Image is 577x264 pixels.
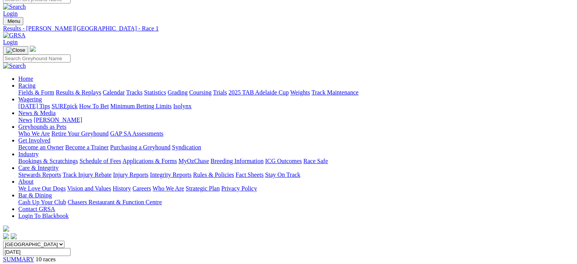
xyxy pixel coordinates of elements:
[221,185,257,192] a: Privacy Policy
[213,89,227,96] a: Trials
[18,199,574,206] div: Bar & Dining
[173,103,191,109] a: Isolynx
[18,103,50,109] a: [DATE] Tips
[30,46,36,52] img: logo-grsa-white.png
[18,185,66,192] a: We Love Our Dogs
[18,213,69,219] a: Login To Blackbook
[3,25,574,32] a: Results - [PERSON_NAME][GEOGRAPHIC_DATA] - Race 1
[150,171,191,178] a: Integrity Reports
[3,256,34,262] a: SUMMARY
[211,158,264,164] a: Breeding Information
[68,199,162,205] a: Chasers Restaurant & Function Centre
[18,123,66,130] a: Greyhounds as Pets
[63,171,111,178] a: Track Injury Rebate
[236,171,264,178] a: Fact Sheets
[122,158,177,164] a: Applications & Forms
[67,185,111,192] a: Vision and Values
[113,185,131,192] a: History
[126,89,143,96] a: Tracks
[18,199,66,205] a: Cash Up Your Club
[18,89,574,96] div: Racing
[11,233,17,239] img: twitter.svg
[34,117,82,123] a: [PERSON_NAME]
[8,18,20,24] span: Menu
[18,178,34,185] a: About
[18,144,64,150] a: Become an Owner
[168,89,188,96] a: Grading
[6,47,25,53] img: Close
[18,158,78,164] a: Bookings & Scratchings
[3,17,23,25] button: Toggle navigation
[265,171,300,178] a: Stay On Track
[18,158,574,165] div: Industry
[79,158,121,164] a: Schedule of Fees
[18,82,35,89] a: Racing
[228,89,289,96] a: 2025 TAB Adelaide Cup
[18,103,574,110] div: Wagering
[18,96,42,102] a: Wagering
[18,137,50,144] a: Get Involved
[3,10,18,17] a: Login
[172,144,201,150] a: Syndication
[290,89,310,96] a: Weights
[3,62,26,69] img: Search
[265,158,302,164] a: ICG Outcomes
[153,185,184,192] a: Who We Are
[110,130,164,137] a: GAP SA Assessments
[18,130,574,137] div: Greyhounds as Pets
[51,103,77,109] a: SUREpick
[51,130,109,137] a: Retire Your Greyhound
[110,144,170,150] a: Purchasing a Greyhound
[18,117,32,123] a: News
[18,171,574,178] div: Care & Integrity
[178,158,209,164] a: MyOzChase
[3,248,71,256] input: Select date
[18,206,55,212] a: Contact GRSA
[110,103,172,109] a: Minimum Betting Limits
[312,89,358,96] a: Track Maintenance
[3,233,9,239] img: facebook.svg
[103,89,125,96] a: Calendar
[3,46,28,54] button: Toggle navigation
[144,89,166,96] a: Statistics
[56,89,101,96] a: Results & Replays
[18,89,54,96] a: Fields & Form
[303,158,328,164] a: Race Safe
[18,117,574,123] div: News & Media
[186,185,220,192] a: Strategic Plan
[18,144,574,151] div: Get Involved
[189,89,212,96] a: Coursing
[65,144,109,150] a: Become a Trainer
[18,75,33,82] a: Home
[193,171,234,178] a: Rules & Policies
[18,165,59,171] a: Care & Integrity
[3,39,18,45] a: Login
[113,171,148,178] a: Injury Reports
[3,32,26,39] img: GRSA
[18,171,61,178] a: Stewards Reports
[3,54,71,62] input: Search
[18,192,52,198] a: Bar & Dining
[3,3,26,10] img: Search
[35,256,56,262] span: 10 races
[18,151,39,157] a: Industry
[18,185,574,192] div: About
[3,226,9,232] img: logo-grsa-white.png
[79,103,109,109] a: How To Bet
[18,130,50,137] a: Who We Are
[18,110,56,116] a: News & Media
[132,185,151,192] a: Careers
